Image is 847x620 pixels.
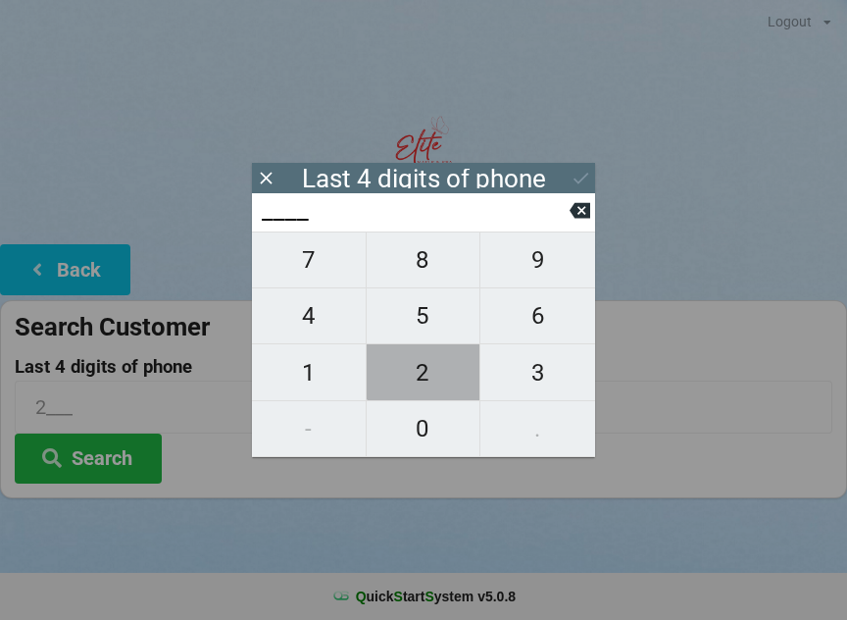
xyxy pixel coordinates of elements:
span: 0 [367,408,480,449]
button: 7 [252,232,367,288]
span: 5 [367,295,480,336]
span: 8 [367,239,480,281]
div: Last 4 digits of phone [302,169,546,188]
span: 6 [480,295,595,336]
span: 1 [252,352,366,393]
span: 7 [252,239,366,281]
button: 4 [252,288,367,344]
button: 9 [480,232,595,288]
button: 5 [367,288,481,344]
span: 9 [480,239,595,281]
button: 0 [367,401,481,457]
button: 8 [367,232,481,288]
span: 2 [367,352,480,393]
button: 1 [252,344,367,400]
button: 2 [367,344,481,400]
span: 3 [480,352,595,393]
button: 3 [480,344,595,400]
button: 6 [480,288,595,344]
span: 4 [252,295,366,336]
